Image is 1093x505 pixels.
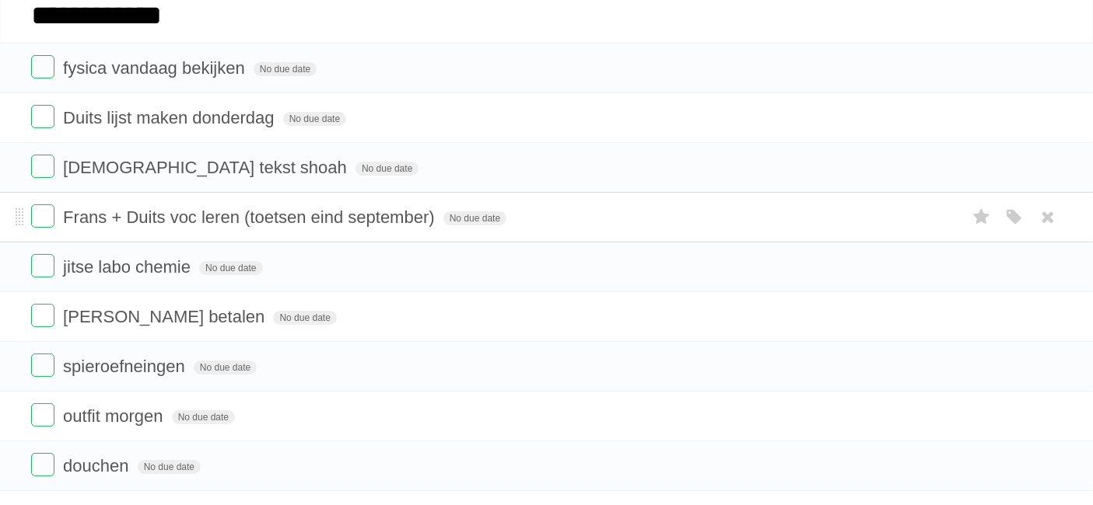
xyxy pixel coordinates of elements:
[31,204,54,228] label: Done
[63,207,439,227] span: Frans + Duits voc leren (toetsen eind september)
[172,410,235,424] span: No due date
[31,105,54,128] label: Done
[31,453,54,476] label: Done
[31,304,54,327] label: Done
[63,158,351,177] span: [DEMOGRAPHIC_DATA] tekst shoah
[31,353,54,377] label: Done
[967,204,997,230] label: Star task
[254,62,317,76] span: No due date
[63,257,194,277] span: jitse labo chemie
[283,112,346,126] span: No due date
[63,307,268,326] span: [PERSON_NAME] betalen
[31,403,54,427] label: Done
[194,360,257,374] span: No due date
[356,162,419,176] span: No due date
[273,311,336,325] span: No due date
[138,460,201,474] span: No due date
[63,108,278,127] span: Duits lijst maken donderdag
[31,254,54,277] label: Done
[31,155,54,178] label: Done
[443,211,506,225] span: No due date
[63,406,166,426] span: outfit morgen
[63,456,132,475] span: douchen
[199,261,262,275] span: No due date
[31,55,54,78] label: Done
[63,58,249,78] span: fysica vandaag bekijken
[63,357,189,376] span: spieroefneingen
